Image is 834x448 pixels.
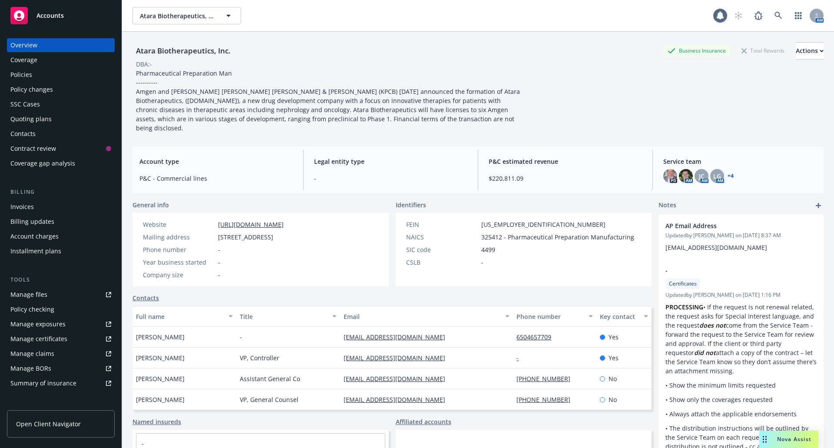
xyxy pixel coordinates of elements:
[10,244,61,258] div: Installment plans
[140,11,215,20] span: Atara Biotherapeutics, Inc.
[665,395,817,404] p: • Show only the coverages requested
[218,220,284,229] a: [URL][DOMAIN_NAME]
[699,321,726,329] em: does not
[7,275,115,284] div: Tools
[10,229,59,243] div: Account charges
[218,245,220,254] span: -
[10,53,37,67] div: Coverage
[136,374,185,383] span: [PERSON_NAME]
[7,53,115,67] a: Coverage
[665,381,817,390] p: • Show the minimum limits requested
[314,157,467,166] span: Legal entity type
[600,312,639,321] div: Key contact
[143,232,215,242] div: Mailing address
[10,97,40,111] div: SSC Cases
[10,288,47,302] div: Manage files
[10,376,76,390] div: Summary of insurance
[132,200,169,209] span: General info
[665,232,817,239] span: Updated by [PERSON_NAME] on [DATE] 8:37 AM
[218,232,273,242] span: [STREET_ADDRESS]
[659,200,676,211] span: Notes
[7,112,115,126] a: Quoting plans
[7,38,115,52] a: Overview
[10,302,54,316] div: Policy checking
[663,169,677,183] img: photo
[136,395,185,404] span: [PERSON_NAME]
[7,142,115,156] a: Contract review
[669,280,697,288] span: Certificates
[7,200,115,214] a: Invoices
[665,302,817,375] p: • If the request is not renewal related, the request asks for Special Interest language, and the ...
[136,332,185,342] span: [PERSON_NAME]
[796,43,824,59] div: Actions
[406,245,478,254] div: SIC code
[7,68,115,82] a: Policies
[7,188,115,196] div: Billing
[516,333,558,341] a: 6504657709
[7,127,115,141] a: Contacts
[728,173,734,179] a: +4
[236,306,340,327] button: Title
[406,220,478,229] div: FEIN
[139,157,293,166] span: Account type
[136,353,185,362] span: [PERSON_NAME]
[7,332,115,346] a: Manage certificates
[240,374,300,383] span: Assistant General Co
[10,362,51,375] div: Manage BORs
[481,232,634,242] span: 325412 - Pharmaceutical Preparation Manufacturing
[314,174,467,183] span: -
[10,127,36,141] div: Contacts
[7,97,115,111] a: SSC Cases
[142,439,144,448] a: -
[139,174,293,183] span: P&C - Commercial lines
[10,317,66,331] div: Manage exposures
[344,395,452,404] a: [EMAIL_ADDRESS][DOMAIN_NAME]
[36,12,64,19] span: Accounts
[679,169,693,183] img: photo
[7,347,115,361] a: Manage claims
[344,312,500,321] div: Email
[694,348,716,357] em: did not
[7,288,115,302] a: Manage files
[132,293,159,302] a: Contacts
[143,258,215,267] div: Year business started
[10,347,54,361] div: Manage claims
[659,214,824,259] div: AP Email AddressUpdatedby [PERSON_NAME] on [DATE] 8:37 AM[EMAIL_ADDRESS][DOMAIN_NAME]
[7,244,115,258] a: Installment plans
[7,376,115,390] a: Summary of insurance
[513,306,596,327] button: Phone number
[7,317,115,331] a: Manage exposures
[663,157,817,166] span: Service team
[665,221,794,230] span: AP Email Address
[516,354,526,362] a: -
[10,68,32,82] div: Policies
[10,215,54,229] div: Billing updates
[790,7,807,24] a: Switch app
[218,270,220,279] span: -
[609,353,619,362] span: Yes
[796,42,824,60] button: Actions
[665,291,817,299] span: Updated by [PERSON_NAME] on [DATE] 1:16 PM
[240,353,279,362] span: VP, Controller
[759,431,770,448] div: Drag to move
[609,395,617,404] span: No
[713,172,721,181] span: LG
[143,270,215,279] div: Company size
[750,7,767,24] a: Report a Bug
[737,45,789,56] div: Total Rewards
[7,215,115,229] a: Billing updates
[136,312,223,321] div: Full name
[240,395,298,404] span: VP, General Counsel
[396,417,451,426] a: Affiliated accounts
[516,395,577,404] a: [PHONE_NUMBER]
[489,157,642,166] span: P&C estimated revenue
[10,112,52,126] div: Quoting plans
[481,245,495,254] span: 4499
[344,333,452,341] a: [EMAIL_ADDRESS][DOMAIN_NAME]
[770,7,787,24] a: Search
[665,409,817,418] p: • Always attach the applicable endorsements
[143,245,215,254] div: Phone number
[7,302,115,316] a: Policy checking
[516,375,577,383] a: [PHONE_NUMBER]
[136,60,152,69] div: DBA: -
